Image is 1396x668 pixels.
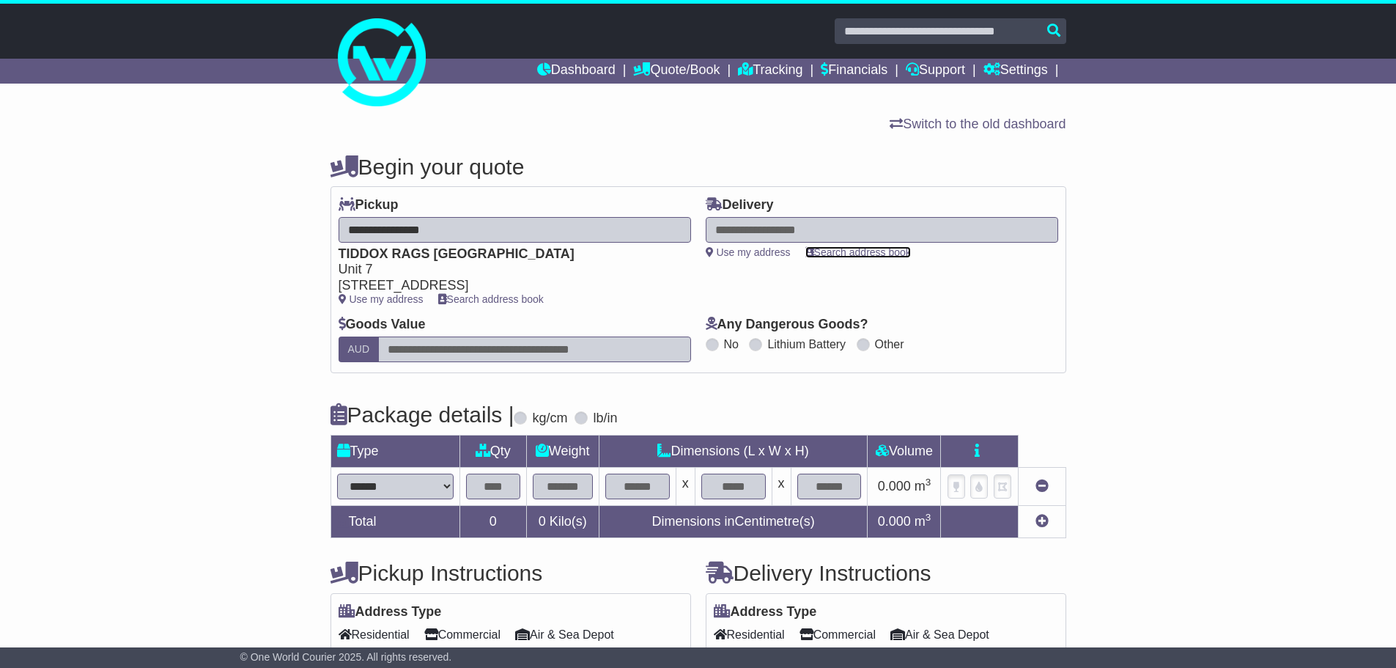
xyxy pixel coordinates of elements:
span: m [915,479,931,493]
label: Any Dangerous Goods? [706,317,868,333]
sup: 3 [926,477,931,488]
td: Type [330,435,459,467]
span: Residential [714,623,785,646]
div: Unit 7 [339,262,676,278]
a: Use my address [339,293,424,305]
label: Address Type [714,604,817,620]
a: Search address book [438,293,544,305]
span: Residential [339,623,410,646]
span: 0.000 [878,479,911,493]
a: Remove this item [1035,479,1049,493]
label: Pickup [339,197,399,213]
div: [STREET_ADDRESS] [339,278,676,294]
td: Qty [459,435,526,467]
h4: Delivery Instructions [706,561,1066,585]
td: Total [330,505,459,537]
sup: 3 [926,512,931,523]
span: Commercial [424,623,501,646]
a: Search address book [805,246,911,258]
a: Settings [983,59,1048,84]
td: x [676,467,695,505]
a: Tracking [738,59,802,84]
span: 0 [539,514,546,529]
label: lb/in [593,411,617,427]
a: Quote/Book [633,59,720,84]
td: Weight [526,435,599,467]
span: 0.000 [878,514,911,529]
div: TIDDOX RAGS [GEOGRAPHIC_DATA] [339,246,676,263]
h4: Pickup Instructions [330,561,691,585]
span: © One World Courier 2025. All rights reserved. [240,651,452,663]
a: Financials [821,59,887,84]
h4: Begin your quote [330,155,1066,179]
label: Other [875,337,904,351]
label: Lithium Battery [767,337,846,351]
a: Dashboard [537,59,616,84]
td: Kilo(s) [526,505,599,537]
a: Support [906,59,965,84]
label: Address Type [339,604,442,620]
td: Volume [868,435,941,467]
span: Commercial [799,623,876,646]
label: Goods Value [339,317,426,333]
label: No [724,337,739,351]
h4: Package details | [330,403,514,427]
td: x [772,467,791,505]
td: Dimensions in Centimetre(s) [599,505,868,537]
a: Use my address [706,246,791,258]
td: Dimensions (L x W x H) [599,435,868,467]
a: Add new item [1035,514,1049,529]
span: Air & Sea Depot [515,623,614,646]
a: Switch to the old dashboard [890,117,1066,131]
span: Air & Sea Depot [890,623,989,646]
label: AUD [339,337,380,362]
label: Delivery [706,197,774,213]
span: m [915,514,931,529]
td: 0 [459,505,526,537]
label: kg/cm [532,411,567,427]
